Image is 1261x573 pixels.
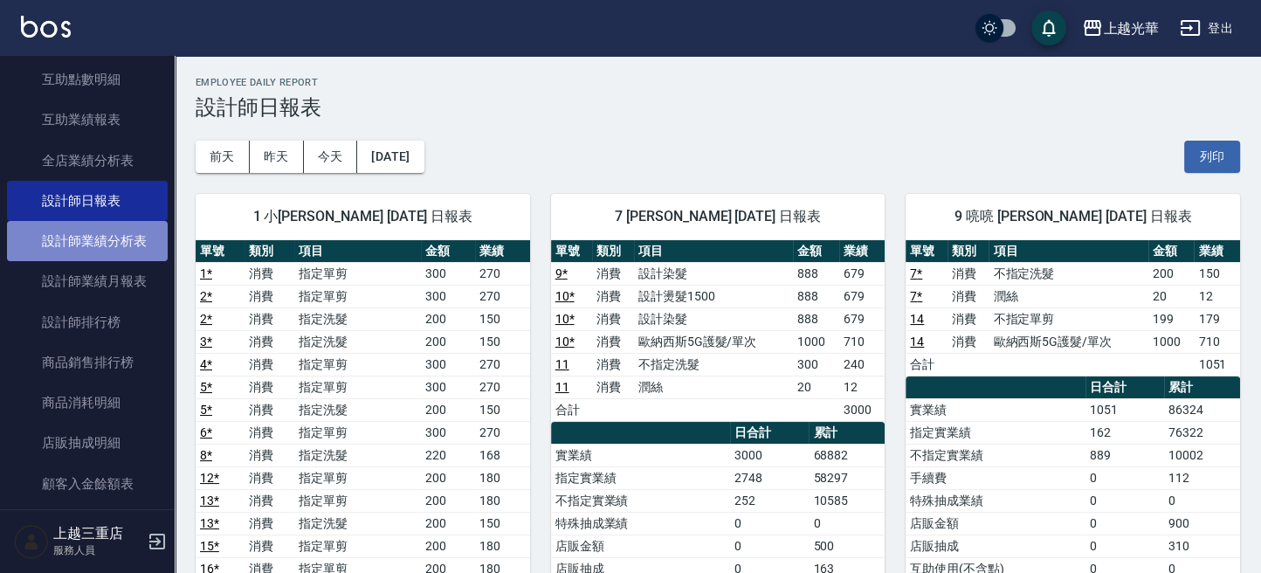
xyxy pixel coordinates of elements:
[1194,240,1240,263] th: 業績
[421,398,475,421] td: 200
[1085,535,1165,557] td: 0
[1148,240,1194,263] th: 金額
[294,353,421,376] td: 指定單剪
[475,512,529,535] td: 150
[7,383,168,423] a: 商品消耗明細
[634,330,794,353] td: 歐納西斯5G護髮/單次
[793,376,838,398] td: 20
[475,535,529,557] td: 180
[551,466,730,489] td: 指定實業績
[421,512,475,535] td: 200
[1075,10,1166,46] button: 上越光華
[1194,307,1240,330] td: 179
[421,421,475,444] td: 300
[1085,421,1165,444] td: 162
[927,208,1219,225] span: 9 喨喨 [PERSON_NAME] [DATE] 日報表
[245,376,293,398] td: 消費
[947,240,989,263] th: 類別
[245,444,293,466] td: 消費
[1085,398,1165,421] td: 1051
[421,240,475,263] th: 金額
[1164,512,1240,535] td: 900
[475,285,529,307] td: 270
[421,489,475,512] td: 200
[421,376,475,398] td: 300
[245,421,293,444] td: 消費
[839,398,885,421] td: 3000
[1164,489,1240,512] td: 0
[421,353,475,376] td: 300
[475,421,529,444] td: 270
[839,240,885,263] th: 業績
[1085,444,1165,466] td: 889
[910,312,924,326] a: 14
[809,489,885,512] td: 10585
[592,353,634,376] td: 消費
[730,444,810,466] td: 3000
[475,376,529,398] td: 270
[53,542,142,558] p: 服務人員
[421,307,475,330] td: 200
[906,353,947,376] td: 合計
[421,330,475,353] td: 200
[809,535,885,557] td: 500
[7,302,168,342] a: 設計師排行榜
[793,262,838,285] td: 888
[7,181,168,221] a: 設計師日報表
[730,535,810,557] td: 0
[592,285,634,307] td: 消費
[245,262,293,285] td: 消費
[793,353,838,376] td: 300
[592,376,634,398] td: 消費
[475,353,529,376] td: 270
[196,77,1240,88] h2: Employee Daily Report
[294,376,421,398] td: 指定單剪
[947,285,989,307] td: 消費
[1194,285,1240,307] td: 12
[551,535,730,557] td: 店販金額
[555,380,569,394] a: 11
[1085,512,1165,535] td: 0
[634,262,794,285] td: 設計染髮
[7,464,168,504] a: 顧客入金餘額表
[14,524,49,559] img: Person
[906,535,1085,557] td: 店販抽成
[839,307,885,330] td: 679
[294,535,421,557] td: 指定單剪
[7,100,168,140] a: 互助業績報表
[7,504,168,544] a: 每日非現金明細
[551,398,593,421] td: 合計
[1164,421,1240,444] td: 76322
[793,330,838,353] td: 1000
[730,512,810,535] td: 0
[196,240,245,263] th: 單號
[551,240,885,422] table: a dense table
[551,444,730,466] td: 實業績
[1164,466,1240,489] td: 112
[592,330,634,353] td: 消費
[421,444,475,466] td: 220
[634,240,794,263] th: 項目
[475,489,529,512] td: 180
[809,512,885,535] td: 0
[634,353,794,376] td: 不指定洗髮
[421,535,475,557] td: 200
[475,398,529,421] td: 150
[245,353,293,376] td: 消費
[634,376,794,398] td: 潤絲
[245,535,293,557] td: 消費
[1031,10,1066,45] button: save
[475,262,529,285] td: 270
[947,307,989,330] td: 消費
[21,16,71,38] img: Logo
[7,221,168,261] a: 設計師業績分析表
[572,208,865,225] span: 7 [PERSON_NAME] [DATE] 日報表
[245,466,293,489] td: 消費
[294,444,421,466] td: 指定洗髮
[793,307,838,330] td: 888
[551,240,593,263] th: 單號
[475,330,529,353] td: 150
[304,141,358,173] button: 今天
[294,489,421,512] td: 指定單剪
[989,240,1148,263] th: 項目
